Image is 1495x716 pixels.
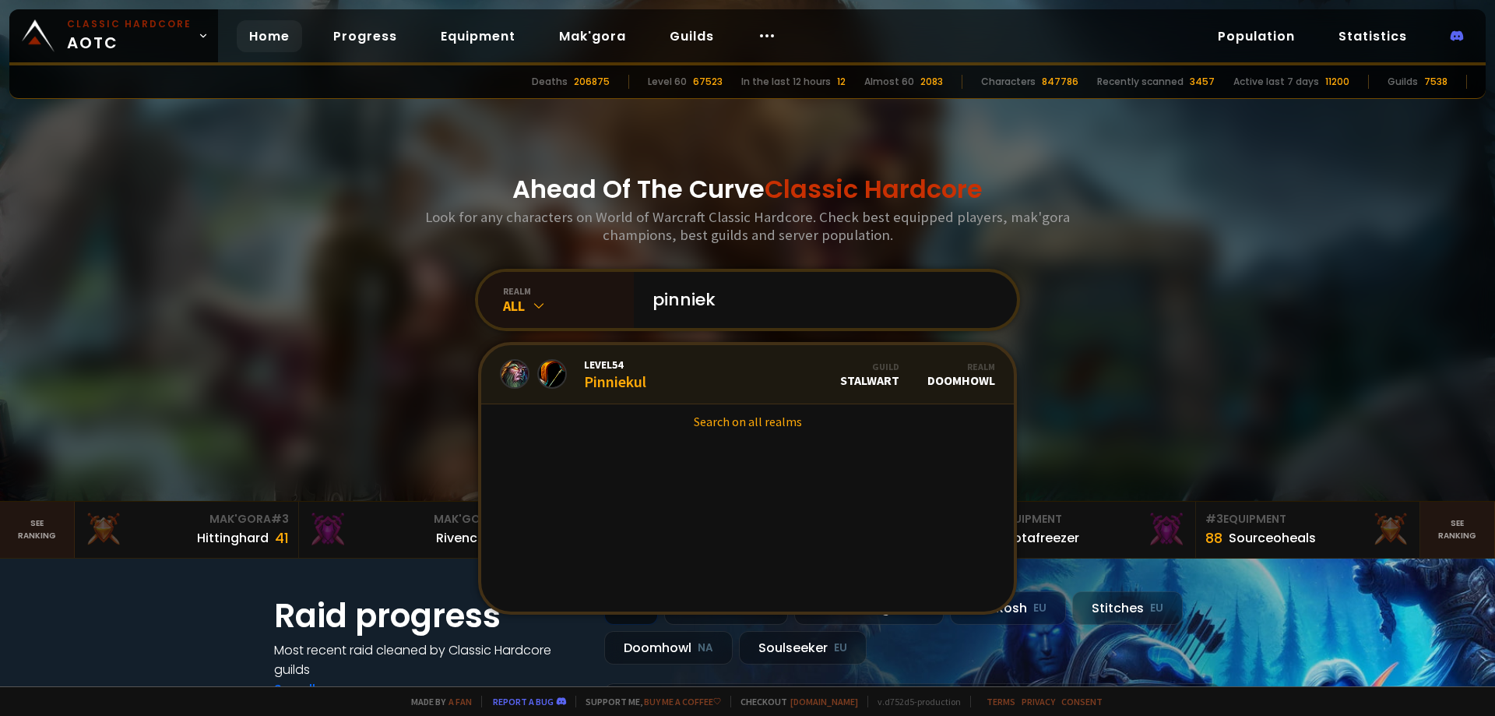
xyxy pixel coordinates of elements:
span: Support me, [575,696,721,707]
div: 7538 [1424,75,1448,89]
small: NA [698,640,713,656]
div: Soulseeker [739,631,867,665]
div: Almost 60 [864,75,914,89]
a: See all progress [274,680,375,698]
div: Realm [927,361,995,372]
a: #2Equipment88Notafreezer [972,502,1196,558]
a: Privacy [1022,696,1055,707]
span: # 3 [271,511,289,527]
div: Guilds [1388,75,1418,89]
a: Search on all realms [481,404,1014,439]
div: realm [503,285,634,297]
div: Sourceoheals [1229,528,1316,548]
div: 12 [837,75,846,89]
div: Doomhowl [604,631,733,665]
span: Level 54 [584,358,646,372]
a: Mak'Gora#2Rivench100 [299,502,523,558]
small: Classic Hardcore [67,17,192,31]
div: Rivench [436,528,485,548]
a: Mak'gora [547,20,638,52]
div: Nek'Rosh [950,591,1066,625]
a: Seeranking [1420,502,1495,558]
div: 206875 [574,75,610,89]
div: Deaths [532,75,568,89]
div: Mak'Gora [308,511,513,527]
div: Pinniekul [584,358,646,391]
span: v. d752d5 - production [867,696,961,707]
div: 88 [1205,527,1222,548]
div: 41 [275,527,289,548]
h1: Ahead Of The Curve [512,171,983,208]
div: Mak'Gora [84,511,289,527]
a: Report a bug [493,696,554,707]
small: EU [834,640,847,656]
h1: Raid progress [274,591,586,640]
div: Characters [981,75,1036,89]
h3: Look for any characters on World of Warcraft Classic Hardcore. Check best equipped players, mak'g... [419,208,1076,244]
div: Stitches [1072,591,1183,625]
a: Buy me a coffee [644,696,721,707]
small: EU [1033,601,1046,616]
div: 2083 [920,75,943,89]
a: a fan [448,696,472,707]
div: 3457 [1190,75,1215,89]
h4: Most recent raid cleaned by Classic Hardcore guilds [274,640,586,679]
span: Made by [402,696,472,707]
a: Progress [321,20,410,52]
div: Level 60 [648,75,687,89]
small: EU [1150,601,1163,616]
div: 847786 [1042,75,1078,89]
a: #3Equipment88Sourceoheals [1196,502,1420,558]
div: Equipment [1205,511,1410,527]
span: # 3 [1205,511,1223,527]
a: Consent [1061,696,1103,707]
div: 67523 [693,75,723,89]
div: Recently scanned [1097,75,1184,89]
a: Terms [987,696,1015,707]
a: [DOMAIN_NAME] [790,696,858,707]
a: Classic HardcoreAOTC [9,9,218,62]
div: Equipment [981,511,1186,527]
span: Classic Hardcore [765,171,983,206]
div: Notafreezer [1004,528,1079,548]
a: Population [1205,20,1307,52]
input: Search a character... [643,272,998,328]
a: Mak'Gora#3Hittinghard41 [75,502,299,558]
div: Hittinghard [197,528,269,548]
div: 11200 [1325,75,1349,89]
a: Equipment [428,20,528,52]
div: All [503,297,634,315]
span: Checkout [730,696,858,707]
div: Stalwart [840,361,899,388]
div: Active last 7 days [1233,75,1319,89]
span: AOTC [67,17,192,55]
a: Statistics [1326,20,1419,52]
a: Guilds [657,20,726,52]
a: Home [237,20,302,52]
div: Guild [840,361,899,372]
div: In the last 12 hours [741,75,831,89]
div: Doomhowl [927,361,995,388]
a: Level54PinniekulGuildStalwartRealmDoomhowl [481,345,1014,404]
